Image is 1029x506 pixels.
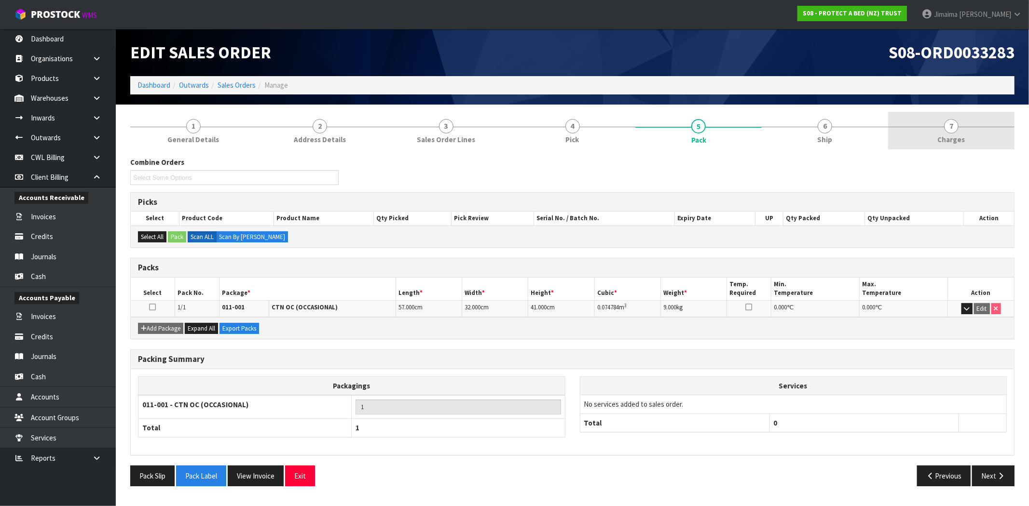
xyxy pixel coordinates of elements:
[396,278,462,300] th: Length
[285,466,315,486] button: Exit
[774,303,787,311] span: 0.000
[580,377,1007,395] th: Services
[216,231,288,243] label: Scan By [PERSON_NAME]
[417,134,475,145] span: Sales Order Lines
[178,303,186,311] span: 1/1
[862,303,875,311] span: 0.000
[396,300,462,317] td: cm
[130,150,1015,493] span: Pack
[462,300,528,317] td: cm
[959,10,1011,19] span: [PERSON_NAME]
[465,303,480,311] span: 32.000
[137,80,170,90] a: Dashboard
[972,466,1015,486] button: Next
[566,134,579,145] span: Pick
[451,212,534,225] th: Pick Review
[594,300,660,317] td: m
[179,80,209,90] a: Outwards
[860,300,948,317] td: ℃
[462,278,528,300] th: Width
[889,42,1015,63] span: S08-ORD0033283
[803,9,902,17] strong: S08 - PROTECT A BED (NZ) TRUST
[219,278,396,300] th: Package
[727,278,771,300] th: Temp. Required
[131,212,179,225] th: Select
[528,278,594,300] th: Height
[691,119,706,133] span: 5
[691,135,706,145] span: Pack
[860,278,948,300] th: Max. Temperature
[797,6,907,21] a: S08 - PROTECT A BED (NZ) TRUST
[771,278,859,300] th: Min. Temperature
[531,303,547,311] span: 41.000
[176,466,226,486] button: Pack Label
[274,212,374,225] th: Product Name
[31,8,80,21] span: ProStock
[272,303,338,311] strong: CTN OC (OCCASIONAL)
[168,231,186,243] button: Pack
[439,119,453,133] span: 3
[138,231,166,243] button: Select All
[661,300,727,317] td: kg
[294,134,346,145] span: Address Details
[917,466,971,486] button: Previous
[674,212,755,225] th: Expiry Date
[565,119,580,133] span: 4
[130,466,175,486] button: Pack Slip
[188,231,217,243] label: Scan ALL
[130,42,271,63] span: Edit Sales Order
[186,119,201,133] span: 1
[130,157,184,167] label: Combine Orders
[14,192,88,204] span: Accounts Receivable
[783,212,865,225] th: Qty Packed
[534,212,674,225] th: Serial No. / Batch No.
[661,278,727,300] th: Weight
[228,466,284,486] button: View Invoice
[138,376,565,395] th: Packagings
[175,278,220,300] th: Pack No.
[934,10,958,19] span: Jimaima
[528,300,594,317] td: cm
[818,134,833,145] span: Ship
[218,80,256,90] a: Sales Orders
[138,419,352,437] th: Total
[597,303,619,311] span: 0.074784
[964,212,1014,225] th: Action
[313,119,327,133] span: 2
[398,303,414,311] span: 57.000
[818,119,832,133] span: 6
[948,278,1014,300] th: Action
[580,413,770,432] th: Total
[131,278,175,300] th: Select
[624,302,627,308] sup: 3
[188,324,215,333] span: Expand All
[580,395,1007,413] td: No services added to sales order.
[14,292,79,304] span: Accounts Payable
[138,198,1007,207] h3: Picks
[771,300,859,317] td: ℃
[179,212,274,225] th: Product Code
[594,278,660,300] th: Cubic
[974,303,990,315] button: Edit
[264,80,288,90] span: Manage
[755,212,783,225] th: UP
[138,355,1007,364] h3: Packing Summary
[222,303,245,311] strong: 011-001
[138,263,1007,272] h3: Packs
[938,134,965,145] span: Charges
[865,212,964,225] th: Qty Unpacked
[142,400,248,409] strong: 011-001 - CTN OC (OCCASIONAL)
[82,11,97,20] small: WMS
[138,323,183,334] button: Add Package
[14,8,27,20] img: cube-alt.png
[185,323,218,334] button: Expand All
[774,418,778,427] span: 0
[944,119,959,133] span: 7
[373,212,451,225] th: Qty Picked
[167,134,219,145] span: General Details
[663,303,676,311] span: 9.000
[356,423,359,432] span: 1
[220,323,259,334] button: Export Packs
